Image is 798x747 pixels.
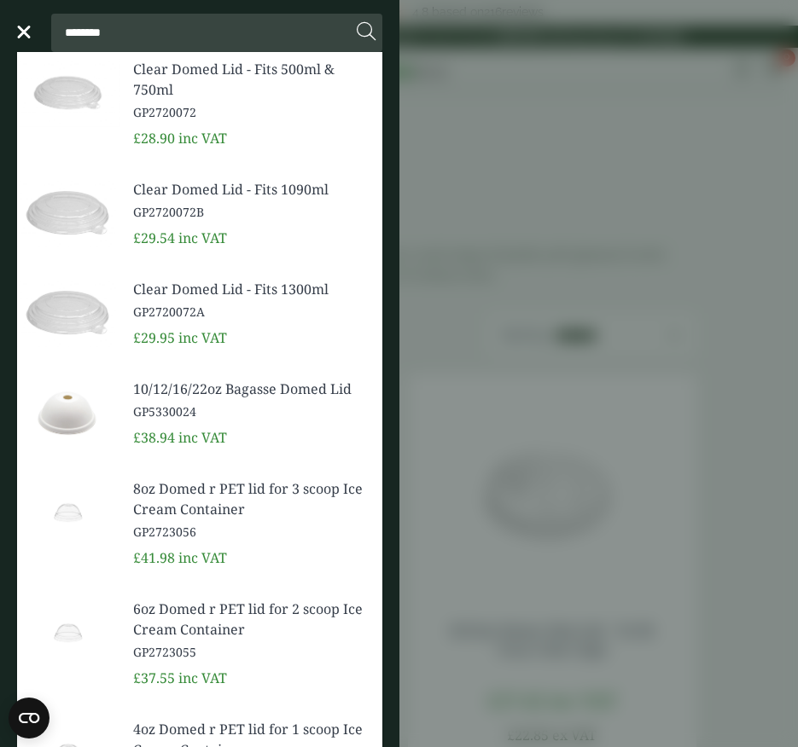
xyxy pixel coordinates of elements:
span: inc VAT [178,328,227,347]
span: GP2720072 [133,103,369,121]
a: Clear Domed Lid - Fits 1300ml GP2720072A [133,279,369,321]
img: GP2720072 [17,52,119,134]
img: GP2723055 [17,592,119,674]
span: inc VAT [178,229,227,247]
span: 6oz Domed r PET lid for 2 scoop Ice Cream Container [133,599,369,640]
span: GP2720072B [133,203,369,221]
span: Clear Domed Lid - Fits 1090ml [133,179,369,200]
a: Clear Domed Lid - Fits 1090ml GP2720072B [133,179,369,221]
span: 10/12/16/22oz Bagasse Domed Lid [133,379,369,399]
img: GP2720072B [17,172,119,254]
span: Clear Domed Lid - Fits 1300ml [133,279,369,299]
span: inc VAT [178,548,227,567]
span: £28.90 [133,129,175,148]
span: GP2720072A [133,303,369,321]
span: GP2723056 [133,523,369,541]
a: Clear Domed Lid - Fits 500ml & 750ml GP2720072 [133,59,369,121]
img: GP2723056 [17,472,119,553]
span: £37.55 [133,669,175,687]
a: 10/12/16/22oz Bagasse Domed Lid GP5330024 [133,379,369,420]
img: GP2720072A [17,272,119,354]
span: £29.54 [133,229,175,247]
span: £29.95 [133,328,175,347]
span: Clear Domed Lid - Fits 500ml & 750ml [133,59,369,100]
span: inc VAT [178,669,227,687]
img: GP5330024 [17,372,119,454]
span: GP5330024 [133,402,369,420]
span: £41.98 [133,548,175,567]
span: inc VAT [178,129,227,148]
span: GP2723055 [133,643,369,661]
span: £38.94 [133,428,175,447]
button: Open CMP widget [9,698,50,738]
a: 6oz Domed r PET lid for 2 scoop Ice Cream Container GP2723055 [133,599,369,661]
span: inc VAT [178,428,227,447]
a: 8oz Domed r PET lid for 3 scoop Ice Cream Container GP2723056 [133,478,369,541]
span: 8oz Domed r PET lid for 3 scoop Ice Cream Container [133,478,369,519]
